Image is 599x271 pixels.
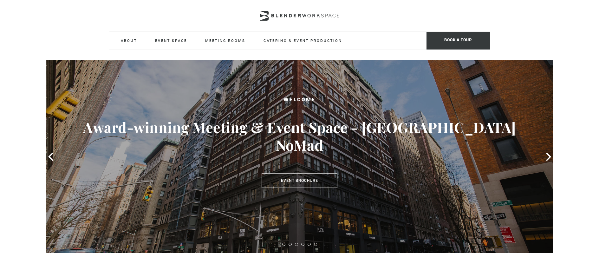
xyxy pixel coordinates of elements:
[426,32,490,50] span: Book a tour
[71,96,528,104] h2: Welcome
[71,118,528,154] h3: Award-winning Meeting & Event Space - [GEOGRAPHIC_DATA] NoMad
[200,32,251,49] a: Meeting Rooms
[116,32,142,49] a: About
[262,173,337,188] a: Event Brochure
[150,32,192,49] a: Event Space
[258,32,347,49] a: Catering & Event Production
